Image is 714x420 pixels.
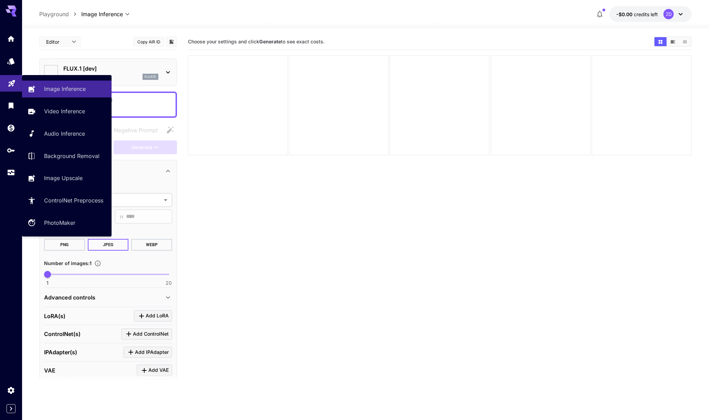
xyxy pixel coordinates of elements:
[7,386,15,395] div: Settings
[146,312,169,320] span: Add LoRA
[616,11,634,17] span: -$0.00
[44,239,85,251] button: PNG
[7,146,15,155] div: API Keys
[7,124,15,132] div: Wallet
[145,74,156,79] p: flux1d
[609,6,692,22] button: -$0.0014
[22,192,112,209] a: ControlNet Preprocess
[8,77,16,86] div: Playground
[134,310,172,322] button: Click to add LoRA
[44,174,83,182] p: Image Upscale
[39,10,69,18] p: Playground
[44,366,55,375] p: VAE
[121,328,172,340] button: Click to add ControlNet
[7,404,15,413] button: Expand sidebar
[22,214,112,231] a: PhotoMaker
[131,239,172,251] button: WEBP
[44,107,85,115] p: Video Inference
[7,168,15,177] div: Usage
[44,293,95,302] p: Advanced controls
[663,9,674,19] div: ZD
[22,147,112,164] a: Background Removal
[634,11,658,17] span: credits left
[22,103,112,120] a: Video Inference
[7,57,15,65] div: Models
[654,36,692,47] div: Show media in grid viewShow media in video viewShow media in list view
[667,37,679,46] button: Show media in video view
[166,280,172,286] span: 20
[259,39,281,44] b: Generate
[137,365,172,376] button: Click to add VAE
[168,38,175,46] button: Add to library
[7,34,15,43] div: Home
[63,64,158,73] p: FLUX.1 [dev]
[7,101,15,110] div: Library
[133,37,164,47] button: Copy AIR ID
[44,348,77,356] p: IPAdapter(s)
[44,152,99,160] p: Background Removal
[44,312,65,320] p: LoRA(s)
[22,125,112,142] a: Audio Inference
[44,85,86,93] p: Image Inference
[188,39,325,44] span: Choose your settings and click to see exact costs.
[44,219,75,227] p: PhotoMaker
[44,260,92,266] span: Number of images : 1
[148,366,169,375] span: Add VAE
[123,347,172,358] button: Click to add IPAdapter
[46,38,67,45] span: Editor
[44,129,85,138] p: Audio Inference
[88,239,129,251] button: JPEG
[120,213,123,221] span: H
[44,196,103,204] p: ControlNet Preprocess
[46,280,49,286] span: 1
[81,10,123,18] span: Image Inference
[100,126,163,134] span: Negative prompts are not compatible with the selected model.
[22,170,112,187] a: Image Upscale
[135,348,169,357] span: Add IPAdapter
[679,37,691,46] button: Show media in list view
[616,11,658,18] div: -$0.0014
[133,330,169,338] span: Add ControlNet
[654,37,666,46] button: Show media in grid view
[44,330,81,338] p: ControlNet(s)
[114,126,158,134] span: Negative Prompt
[39,10,81,18] nav: breadcrumb
[92,260,104,267] button: Specify how many images to generate in a single request. Each image generation will be charged se...
[22,81,112,97] a: Image Inference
